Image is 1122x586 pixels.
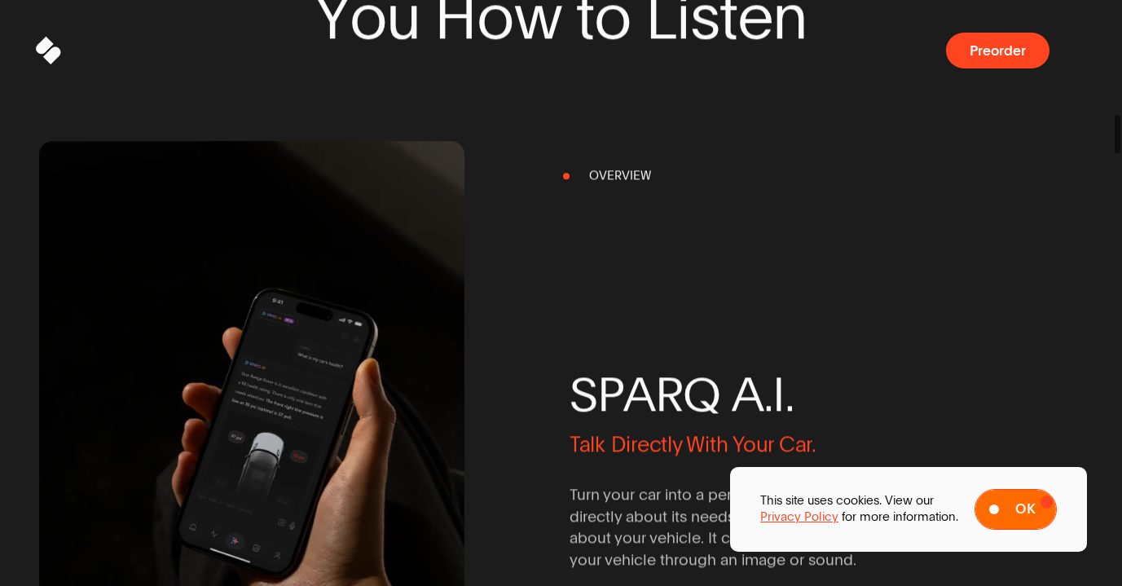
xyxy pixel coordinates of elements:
[570,485,974,571] span: Turn your car into a personalized AI that can tell you directly about its needs. Ask SPARQ AI any...
[760,492,958,526] p: This site uses cookies. View our for more information.
[970,43,1026,58] span: Preorder
[570,430,816,458] span: Talk Directly With Your Car.
[1015,502,1036,517] span: Ok
[772,370,785,420] span: I
[570,370,995,420] span: SPARQ A.I.
[732,370,763,420] span: A
[570,370,597,420] span: S
[975,489,1057,530] button: Ok
[683,370,720,420] span: Q
[570,506,940,527] span: directly about its needs. Ask SPARQ AI any questions
[760,509,838,526] a: Privacy Policy
[946,33,1049,68] button: Preorder a SPARQ Diagnostics Device
[655,370,683,420] span: R
[763,370,773,420] span: .
[570,485,935,506] span: Turn your car into a personalized AI that can tell you
[623,370,655,420] span: A
[785,370,794,420] span: .
[570,528,960,549] span: about your vehicle. It can instantly diagnose issues with
[570,430,995,458] span: Talk Directly With Your Car.
[570,549,856,571] span: your vehicle through an image or sound.
[597,370,624,420] span: P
